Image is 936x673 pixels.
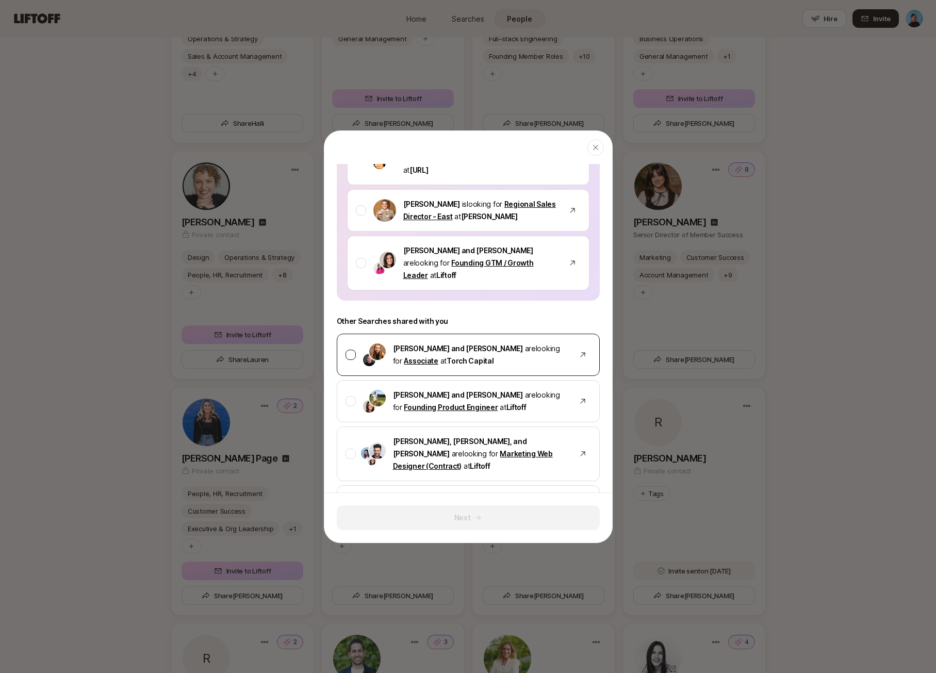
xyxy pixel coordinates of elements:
img: Declan Duggan [373,199,396,222]
a: Founding GTM / Growth Leader [403,258,534,280]
span: Torch Capital [447,356,494,365]
span: [PERSON_NAME] and [PERSON_NAME] [403,246,533,255]
span: [PERSON_NAME] and [PERSON_NAME] [393,390,523,399]
img: Tyler Kieft [369,390,386,406]
span: Liftoff [436,271,456,280]
p: are looking for at [403,244,558,282]
img: Katie Reiner [369,343,386,360]
img: Emma Frane [373,262,386,274]
p: are looking for at [393,389,568,414]
img: Dan Tase [361,447,373,459]
p: are looking for at [393,435,568,472]
span: [URL] [409,166,429,174]
span: [PERSON_NAME] [403,200,460,208]
img: Eleanor Morgan [380,252,396,268]
span: Liftoff [506,403,527,412]
img: Christopher Harper [363,354,375,366]
span: [PERSON_NAME] [461,212,518,221]
p: Other Searches shared with you [337,315,600,327]
span: [PERSON_NAME], [PERSON_NAME], and [PERSON_NAME] [393,437,527,458]
img: Andy Cullen [369,442,386,459]
p: are looking for at [393,342,568,367]
p: is looking for at [403,198,558,223]
a: Founding Product Engineer [404,403,498,412]
span: Liftoff [470,462,490,470]
a: Associate [404,356,438,365]
img: Eleanor Morgan [363,400,375,413]
span: [PERSON_NAME] and [PERSON_NAME] [393,344,523,353]
img: Eleanor Morgan [368,457,376,465]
